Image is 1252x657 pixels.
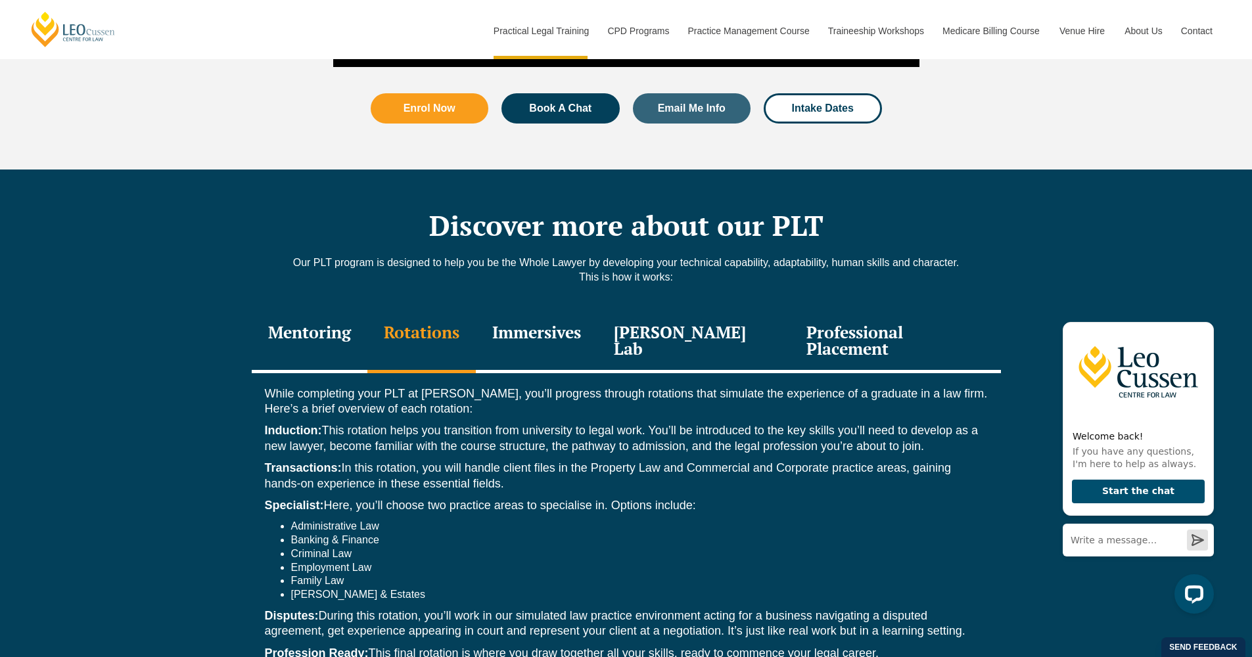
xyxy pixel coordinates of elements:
div: Rotations [367,311,476,373]
span: Email Me Info [658,103,726,114]
a: Medicare Billing Course [933,3,1050,59]
li: Criminal Law [291,547,988,561]
li: Banking & Finance [291,533,988,547]
li: Family Law [291,574,988,588]
p: In this rotation, you will handle client files in the Property Law and Commercial and Corporate p... [265,461,988,491]
a: Practical Legal Training [484,3,598,59]
strong: Transactions: [265,461,342,474]
div: Our PLT program is designed to help you be the Whole Lawyer by developing your technical capabili... [252,256,1001,298]
a: CPD Programs [597,3,678,59]
a: Contact [1171,3,1222,59]
a: Email Me Info [633,93,751,124]
p: While completing your PLT at [PERSON_NAME], you’ll progress through rotations that simulate the e... [265,386,988,417]
iframe: LiveChat chat widget [1052,300,1219,624]
span: Intake Dates [792,103,854,114]
a: Enrol Now [371,93,489,124]
p: This rotation helps you transition from university to legal work. You’ll be introduced to the key... [265,423,988,454]
a: Practice Management Course [678,3,818,59]
a: [PERSON_NAME] Centre for Law [30,11,117,48]
li: Administrative Law [291,520,988,533]
a: Traineeship Workshops [818,3,933,59]
div: Mentoring [252,311,367,373]
span: Enrol Now [404,103,455,114]
div: Immersives [476,311,597,373]
p: Here, you’ll choose two practice areas to specialise in. Options include: [265,498,988,513]
li: Employment Law [291,561,988,575]
a: Venue Hire [1050,3,1115,59]
div: Professional Placement [790,311,1000,373]
a: Book A Chat [501,93,620,124]
div: [PERSON_NAME] Lab [597,311,791,373]
a: Intake Dates [764,93,882,124]
strong: Disputes: [265,609,319,622]
p: During this rotation, you’ll work in our simulated law practice environment acting for a business... [265,608,988,639]
span: Book A Chat [529,103,591,114]
strong: Induction: [265,424,322,437]
li: [PERSON_NAME] & Estates [291,588,988,602]
a: About Us [1115,3,1171,59]
strong: Specialist: [265,499,324,512]
h2: Discover more about our PLT [252,209,1001,242]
